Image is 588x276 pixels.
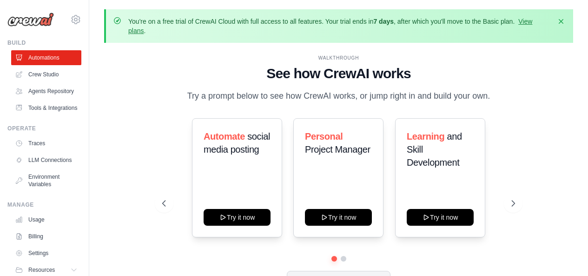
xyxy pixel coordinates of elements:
h1: See how CrewAI works [162,65,515,82]
span: and Skill Development [407,131,462,168]
p: You're on a free trial of CrewAI Cloud with full access to all features. Your trial ends in , aft... [128,17,551,35]
span: Learning [407,131,444,141]
span: Personal [305,131,343,141]
button: Try it now [204,209,271,226]
a: Agents Repository [11,84,81,99]
a: Automations [11,50,81,65]
button: Try it now [407,209,474,226]
a: Usage [11,212,81,227]
span: Resources [28,266,55,274]
div: Manage [7,201,81,209]
a: Billing [11,229,81,244]
a: Traces [11,136,81,151]
p: Try a prompt below to see how CrewAI works, or jump right in and build your own. [183,89,495,103]
span: Automate [204,131,245,141]
div: WALKTHROUGH [162,54,515,61]
a: Environment Variables [11,169,81,192]
a: Settings [11,246,81,261]
div: Operate [7,125,81,132]
a: Crew Studio [11,67,81,82]
span: social media posting [204,131,270,155]
button: Try it now [305,209,372,226]
a: Tools & Integrations [11,101,81,115]
strong: 7 days [373,18,394,25]
div: Build [7,39,81,47]
img: Logo [7,13,54,27]
a: LLM Connections [11,153,81,168]
span: Project Manager [305,144,370,155]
